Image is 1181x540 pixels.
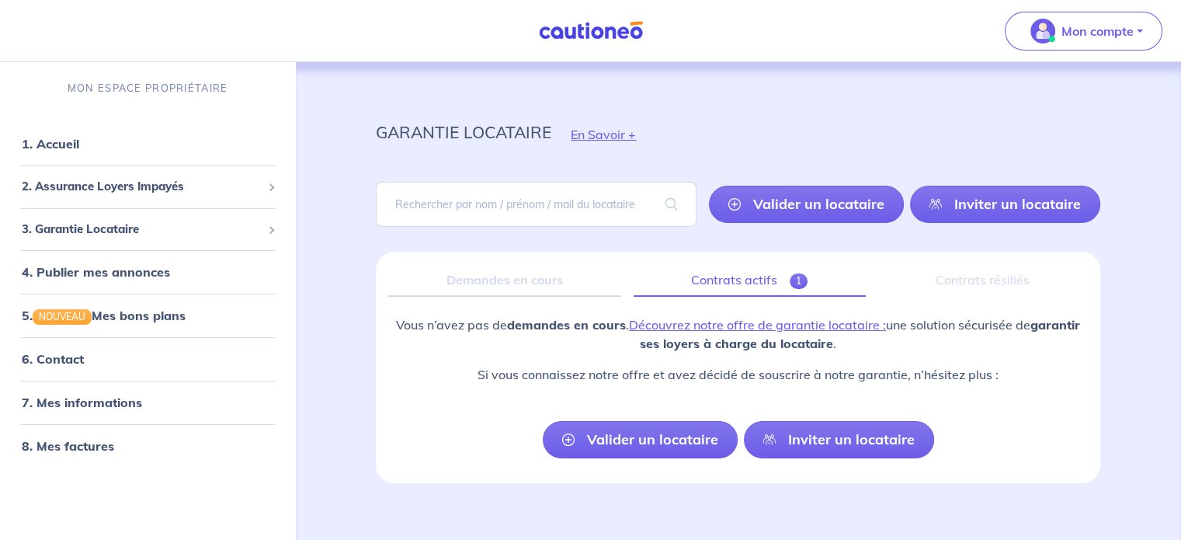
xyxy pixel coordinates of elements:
a: 4. Publier mes annonces [22,264,170,280]
div: 5.NOUVEAUMes bons plans [6,300,289,331]
div: 4. Publier mes annonces [6,256,289,287]
div: 2. Assurance Loyers Impayés [6,172,289,202]
p: Vous n’avez pas de . une solution sécurisée de . [388,315,1088,353]
a: Valider un locataire [543,421,738,458]
input: Rechercher par nom / prénom / mail du locataire [376,182,696,227]
a: 8. Mes factures [22,438,114,454]
span: 2. Assurance Loyers Impayés [22,178,262,196]
button: En Savoir + [551,112,655,157]
span: 3. Garantie Locataire [22,221,262,239]
div: 6. Contact [6,343,289,375]
img: illu_account_valid_menu.svg [1030,19,1055,44]
span: search [647,183,696,226]
a: 7. Mes informations [22,395,142,410]
span: 1 [790,273,808,289]
div: 7. Mes informations [6,387,289,418]
p: Mon compte [1061,22,1134,40]
a: 6. Contact [22,351,84,367]
a: 1. Accueil [22,136,79,152]
p: garantie locataire [376,118,551,146]
p: Si vous connaissez notre offre et avez décidé de souscrire à notre garantie, n’hésitez plus : [388,365,1088,384]
a: Découvrez notre offre de garantie locataire : [629,317,886,333]
p: MON ESPACE PROPRIÉTAIRE [68,81,228,96]
img: Cautioneo [533,21,649,40]
div: 3. Garantie Locataire [6,214,289,245]
button: illu_account_valid_menu.svgMon compte [1005,12,1162,51]
strong: demandes en cours [507,317,626,333]
div: 1. Accueil [6,128,289,159]
a: Inviter un locataire [910,186,1100,223]
div: 8. Mes factures [6,430,289,462]
a: Valider un locataire [709,186,904,223]
a: Contrats actifs1 [634,264,866,297]
a: 5.NOUVEAUMes bons plans [22,308,186,323]
a: Inviter un locataire [744,421,934,458]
